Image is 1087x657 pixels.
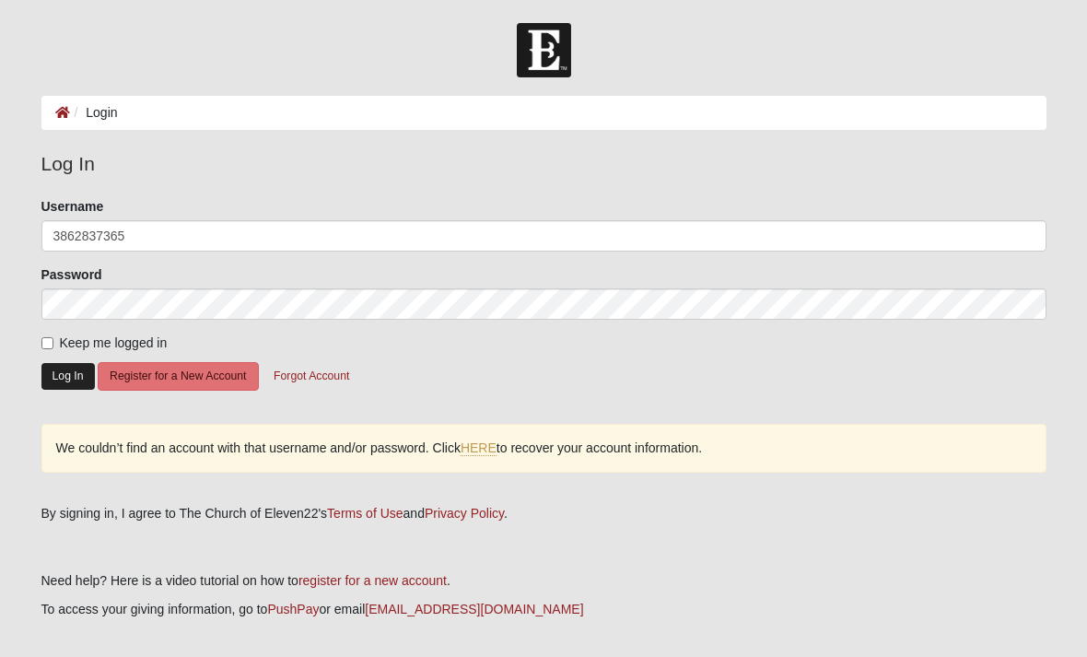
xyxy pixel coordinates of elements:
[41,600,1046,619] p: To access your giving information, go to or email
[41,424,1046,473] div: We couldn’t find an account with that username and/or password. Click to recover your account inf...
[365,602,583,616] a: [EMAIL_ADDRESS][DOMAIN_NAME]
[60,335,168,350] span: Keep me logged in
[41,149,1046,179] legend: Log In
[41,571,1046,591] p: Need help? Here is a video tutorial on how to .
[41,363,95,390] button: Log In
[41,197,104,216] label: Username
[41,337,53,349] input: Keep me logged in
[41,265,102,284] label: Password
[298,573,447,588] a: register for a new account
[41,504,1046,523] div: By signing in, I agree to The Church of Eleven22's and .
[70,103,118,123] li: Login
[425,506,504,521] a: Privacy Policy
[262,362,361,391] button: Forgot Account
[98,362,258,391] button: Register for a New Account
[517,23,571,77] img: Church of Eleven22 Logo
[267,602,319,616] a: PushPay
[327,506,403,521] a: Terms of Use
[461,440,497,456] a: HERE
